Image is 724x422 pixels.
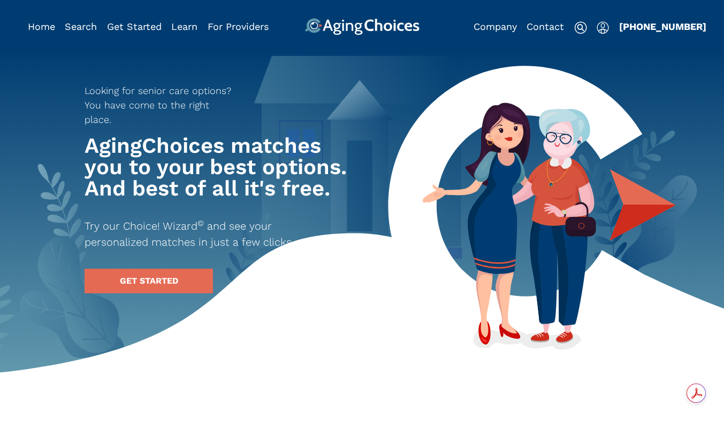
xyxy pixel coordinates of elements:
[304,18,419,35] img: AgingChoices
[574,21,587,34] img: search-icon.svg
[597,18,609,35] div: Popover trigger
[28,21,55,32] a: Home
[597,21,609,34] img: user-icon.svg
[107,21,162,32] a: Get Started
[619,21,706,32] a: [PHONE_NUMBER]
[85,269,213,293] a: GET STARTED
[65,18,97,35] div: Popover trigger
[208,21,269,32] a: For Providers
[85,83,239,127] p: Looking for senior care options? You have come to the right place.
[171,21,197,32] a: Learn
[85,218,333,250] p: Try our Choice! Wizard and see your personalized matches in just a few clicks.
[85,135,352,199] h1: AgingChoices matches you to your best options. And best of all it's free.
[474,21,517,32] a: Company
[527,21,564,32] a: Contact
[197,218,204,228] sup: ©
[65,21,97,32] a: Search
